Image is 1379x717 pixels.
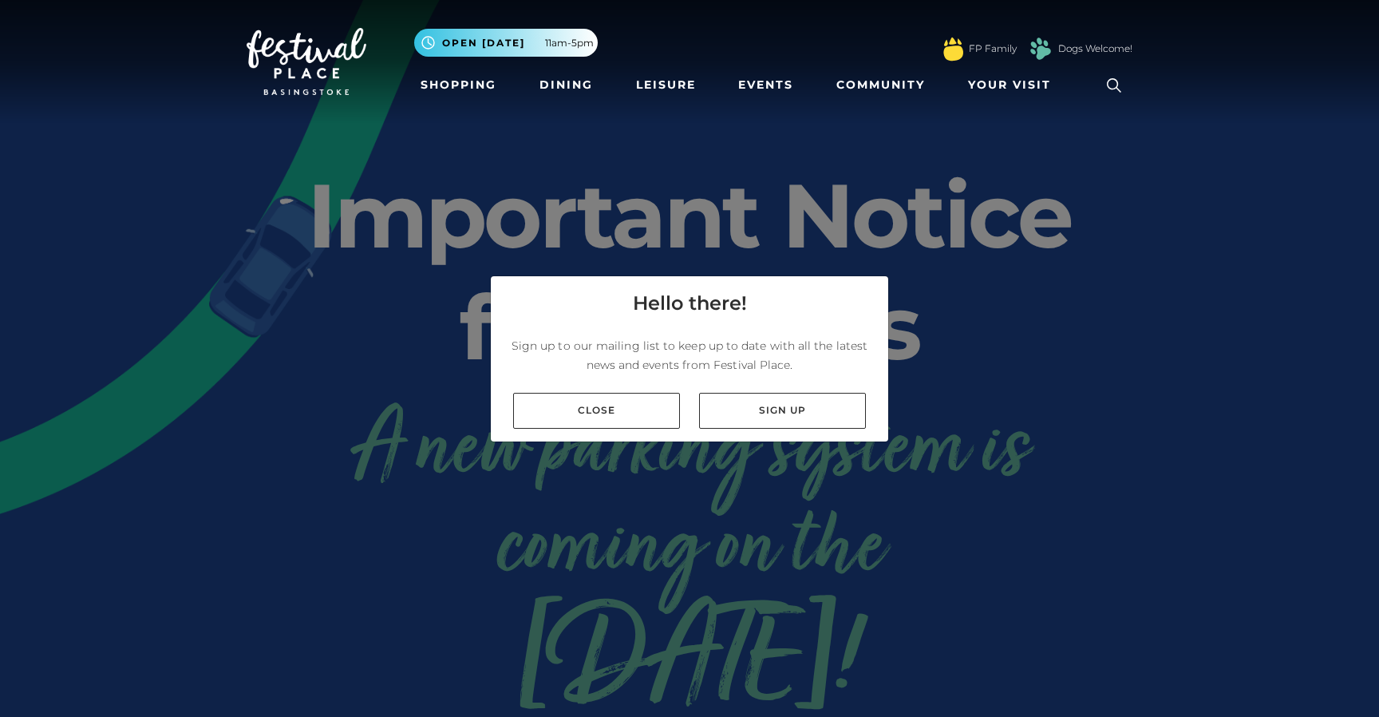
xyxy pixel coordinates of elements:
span: Open [DATE] [442,36,525,50]
a: Leisure [630,70,702,100]
a: Dogs Welcome! [1058,42,1132,56]
span: Your Visit [968,77,1051,93]
a: Close [513,393,680,429]
h4: Hello there! [633,289,747,318]
a: Events [732,70,800,100]
a: Your Visit [962,70,1065,100]
a: Community [830,70,931,100]
a: Sign up [699,393,866,429]
button: Open [DATE] 11am-5pm [414,29,598,57]
a: FP Family [969,42,1017,56]
a: Shopping [414,70,503,100]
p: Sign up to our mailing list to keep up to date with all the latest news and events from Festival ... [504,336,875,374]
img: Festival Place Logo [247,28,366,95]
a: Dining [533,70,599,100]
span: 11am-5pm [545,36,594,50]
